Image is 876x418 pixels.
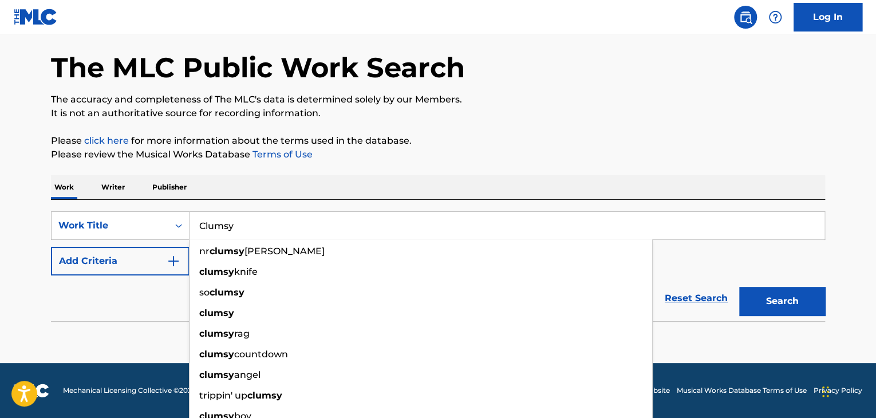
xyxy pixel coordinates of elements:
[98,175,128,199] p: Writer
[739,10,752,24] img: search
[234,328,250,339] span: rag
[234,369,261,380] span: angel
[51,211,825,321] form: Search Form
[247,390,282,401] strong: clumsy
[51,50,465,85] h1: The MLC Public Work Search
[244,246,325,257] span: [PERSON_NAME]
[51,107,825,120] p: It is not an authoritative source for recording information.
[167,254,180,268] img: 9d2ae6d4665cec9f34b9.svg
[794,3,862,31] a: Log In
[819,363,876,418] iframe: Chat Widget
[210,287,244,298] strong: clumsy
[234,349,288,360] span: countdown
[14,384,49,397] img: logo
[677,385,807,396] a: Musical Works Database Terms of Use
[814,385,862,396] a: Privacy Policy
[199,390,247,401] span: trippin' up
[51,247,190,275] button: Add Criteria
[14,9,58,25] img: MLC Logo
[199,328,234,339] strong: clumsy
[659,286,733,311] a: Reset Search
[58,219,161,232] div: Work Title
[764,6,787,29] div: Help
[739,287,825,316] button: Search
[199,369,234,380] strong: clumsy
[734,6,757,29] a: Public Search
[199,307,234,318] strong: clumsy
[51,175,77,199] p: Work
[234,266,258,277] span: knife
[149,175,190,199] p: Publisher
[51,93,825,107] p: The accuracy and completeness of The MLC's data is determined solely by our Members.
[199,266,234,277] strong: clumsy
[199,246,210,257] span: nr
[250,149,313,160] a: Terms of Use
[822,374,829,409] div: Drag
[63,385,196,396] span: Mechanical Licensing Collective © 2025
[199,287,210,298] span: so
[199,349,234,360] strong: clumsy
[84,135,129,146] a: click here
[51,148,825,161] p: Please review the Musical Works Database
[768,10,782,24] img: help
[210,246,244,257] strong: clumsy
[51,134,825,148] p: Please for more information about the terms used in the database.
